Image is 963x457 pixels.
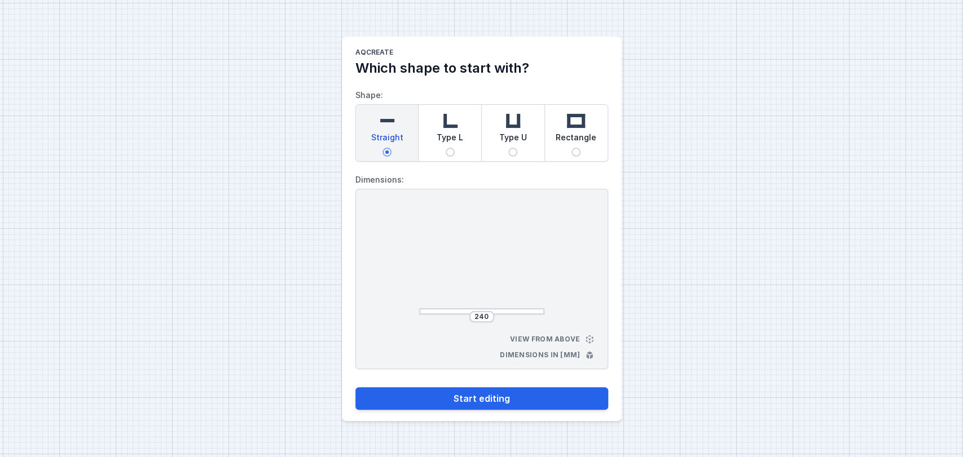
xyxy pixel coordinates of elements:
h2: Which shape to start with? [355,59,608,77]
span: Straight [371,132,403,148]
input: Rectangle [571,148,581,157]
span: Type L [437,132,463,148]
span: Type U [499,132,527,148]
button: Start editing [355,387,608,410]
img: l-shaped.svg [439,109,461,132]
label: Dimensions: [355,171,608,189]
img: rectangle.svg [565,109,587,132]
input: Dimension [mm] [473,312,491,321]
h1: AQcreate [355,48,608,59]
label: Shape: [355,86,608,162]
input: Type U [508,148,517,157]
span: Rectangle [556,132,596,148]
img: straight.svg [376,109,398,132]
input: Type L [446,148,455,157]
img: u-shaped.svg [502,109,524,132]
input: Straight [382,148,392,157]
